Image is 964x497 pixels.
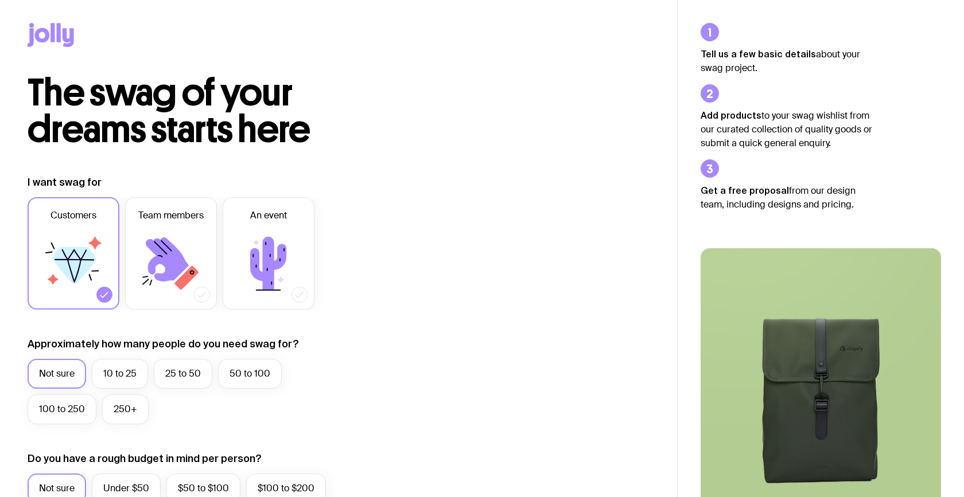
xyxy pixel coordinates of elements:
label: 10 to 25 [92,359,148,389]
strong: Tell us a few basic details [701,49,816,59]
label: Not sure [28,359,86,389]
p: to your swag wishlist from our curated collection of quality goods or submit a quick general enqu... [701,108,873,150]
p: about your swag project. [701,47,873,75]
span: The swag of your dreams starts here [28,70,310,152]
label: 100 to 250 [28,394,96,424]
span: Team members [138,209,204,222]
strong: Get a free proposal [701,185,789,195]
span: Customers [50,209,96,222]
label: Do you have a rough budget in mind per person? [28,452,262,465]
label: I want swag for [28,175,102,189]
span: An event [250,209,287,222]
label: 50 to 100 [218,359,282,389]
label: 250+ [102,394,149,424]
label: Approximately how many people do you need swag for? [28,337,299,351]
p: from our design team, including designs and pricing. [701,183,873,212]
strong: Add products [701,110,761,120]
label: 25 to 50 [154,359,212,389]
